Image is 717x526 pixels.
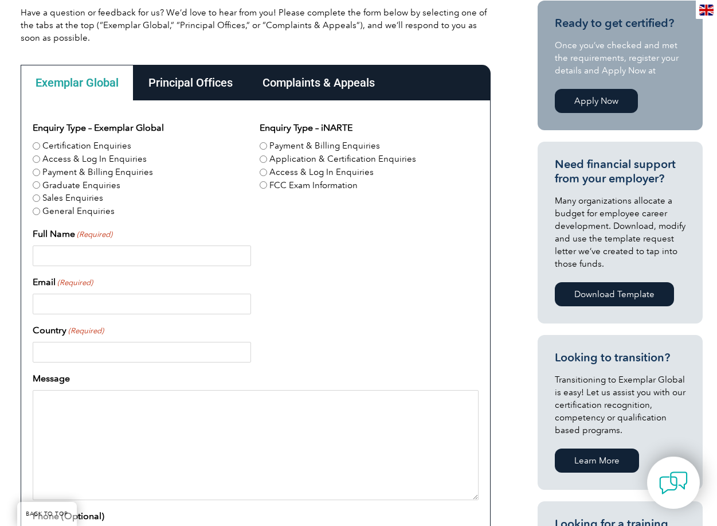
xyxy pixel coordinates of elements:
label: General Enquiries [42,205,115,218]
label: Sales Enquiries [42,192,103,205]
a: Download Template [555,282,674,306]
h3: Need financial support from your employer? [555,157,685,186]
div: Complaints & Appeals [248,65,390,100]
h3: Looking to transition? [555,350,685,365]
legend: Enquiry Type – iNARTE [260,121,352,135]
label: Payment & Billing Enquiries [269,139,380,153]
a: Apply Now [555,89,638,113]
p: Once you’ve checked and met the requirements, register your details and Apply Now at [555,39,685,77]
label: Full Name [33,227,112,241]
img: en [699,5,714,15]
label: Access & Log In Enquiries [269,166,374,179]
label: FCC Exam Information [269,179,358,192]
label: Application & Certification Enquiries [269,153,416,166]
div: Principal Offices [134,65,248,100]
span: (Required) [56,277,93,289]
h3: Ready to get certified? [555,16,685,30]
label: Email [33,275,93,289]
img: contact-chat.png [659,469,688,497]
p: Have a question or feedback for us? We’d love to hear from you! Please complete the form below by... [21,6,491,44]
span: (Required) [76,229,112,240]
div: Exemplar Global [21,65,134,100]
a: BACK TO TOP [17,502,77,526]
label: Access & Log In Enquiries [42,153,147,166]
label: Certification Enquiries [42,139,131,153]
p: Many organizations allocate a budget for employee career development. Download, modify and use th... [555,194,685,270]
label: Message [33,372,70,385]
legend: Enquiry Type – Exemplar Global [33,121,164,135]
label: Graduate Enquiries [42,179,120,192]
p: Transitioning to Exemplar Global is easy! Let us assist you with our certification recognition, c... [555,373,685,437]
label: Country [33,324,104,337]
label: Payment & Billing Enquiries [42,166,153,179]
a: Learn More [555,449,639,473]
span: (Required) [67,325,104,337]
